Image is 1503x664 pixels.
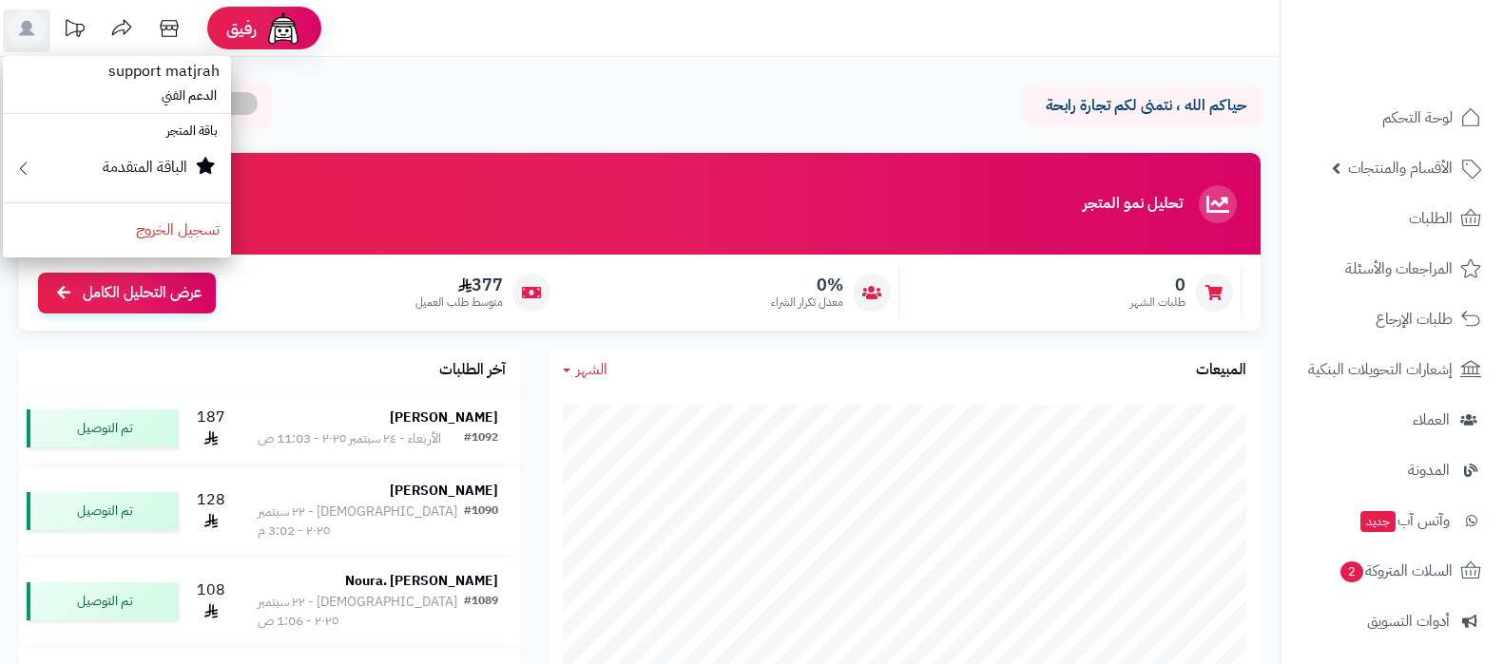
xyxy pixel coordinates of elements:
[27,492,179,530] div: تم التوصيل
[1409,205,1453,232] span: الطلبات
[226,17,257,40] span: رفيق
[1292,347,1492,392] a: إشعارات التحويلات البنكية
[186,557,236,646] td: 108
[1374,48,1485,88] img: logo-2.png
[38,273,216,313] a: عرض التحليل الكامل
[1340,561,1363,582] span: 2
[3,145,231,199] a: الباقة المتقدمة
[1345,256,1453,282] span: المراجعات والأسئلة
[1308,356,1453,383] span: إشعارات التحويلات البنكية
[1292,196,1492,241] a: الطلبات
[27,409,179,447] div: تم التوصيل
[439,362,506,379] h3: آخر الطلبات
[345,571,498,591] strong: Noura. [PERSON_NAME]
[83,282,202,304] span: عرض التحليل الكامل
[3,118,231,145] li: باقة المتجر
[1292,548,1492,594] a: السلات المتروكة2
[1037,95,1246,117] p: حياكم الله ، نتمنى لكم تجارة رابحة
[3,83,231,110] li: الدعم الفني
[464,503,498,541] div: #1090
[1348,155,1453,181] span: الأقسام والمنتجات
[186,391,236,465] td: 187
[1376,306,1453,332] span: طلبات الإرجاع
[1292,246,1492,292] a: المراجعات والأسئلة
[97,48,231,94] span: support matjrah
[1382,104,1453,131] span: لوحة التحكم
[1196,362,1246,379] h3: المبيعات
[771,294,843,311] span: معدل تكرار الشراء
[1292,296,1492,342] a: طلبات الإرجاع
[258,429,441,448] div: الأربعاء - ٢٤ سبتمبر ٢٠٢٥ - 11:03 ص
[415,294,503,311] span: متوسط طلب العميل
[464,593,498,631] div: #1089
[50,9,98,52] a: تحديثات المنصة
[576,358,607,381] span: الشهر
[1367,608,1450,635] span: أدوات التسويق
[1130,275,1185,295] span: 0
[771,275,843,295] span: 0%
[1358,507,1450,534] span: وآتس آب
[103,156,187,179] small: الباقة المتقدمة
[1339,558,1453,584] span: السلات المتروكة
[1360,511,1396,532] span: جديد
[3,207,231,253] a: تسجيل الخروج
[1292,397,1492,443] a: العملاء
[464,429,498,448] div: #1092
[258,503,464,541] div: [DEMOGRAPHIC_DATA] - ٢٢ سبتمبر ٢٠٢٥ - 3:02 م
[27,582,179,620] div: تم التوصيل
[390,408,498,427] strong: [PERSON_NAME]
[390,481,498,501] strong: [PERSON_NAME]
[1408,457,1450,484] span: المدونة
[186,466,236,556] td: 128
[1292,598,1492,644] a: أدوات التسويق
[258,593,464,631] div: [DEMOGRAPHIC_DATA] - ٢٢ سبتمبر ٢٠٢٥ - 1:06 ص
[1130,294,1185,311] span: طلبات الشهر
[1292,95,1492,141] a: لوحة التحكم
[1292,447,1492,493] a: المدونة
[563,359,607,381] a: الشهر
[415,275,503,295] span: 377
[1083,196,1183,213] h3: تحليل نمو المتجر
[1413,407,1450,433] span: العملاء
[1292,498,1492,543] a: وآتس آبجديد
[264,9,302,47] img: ai-face.png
